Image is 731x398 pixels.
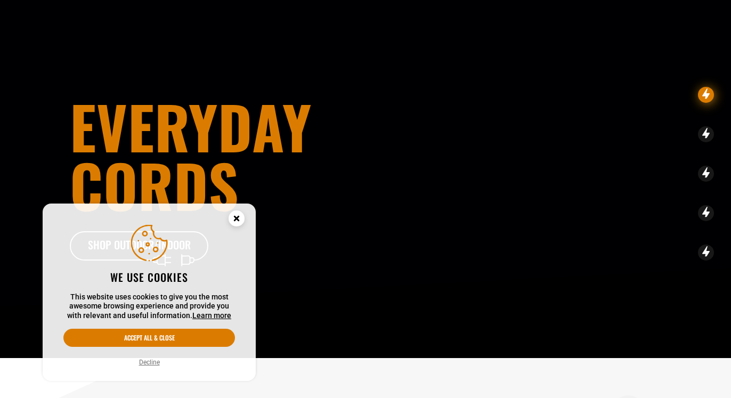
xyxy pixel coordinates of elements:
[136,357,163,368] button: Decline
[43,204,256,381] aside: Cookie Consent
[192,311,231,320] a: Learn more
[63,329,235,347] button: Accept all & close
[63,270,235,284] h2: We use cookies
[70,97,425,214] h1: Everyday cords
[63,293,235,321] p: This website uses cookies to give you the most awesome browsing experience and provide you with r...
